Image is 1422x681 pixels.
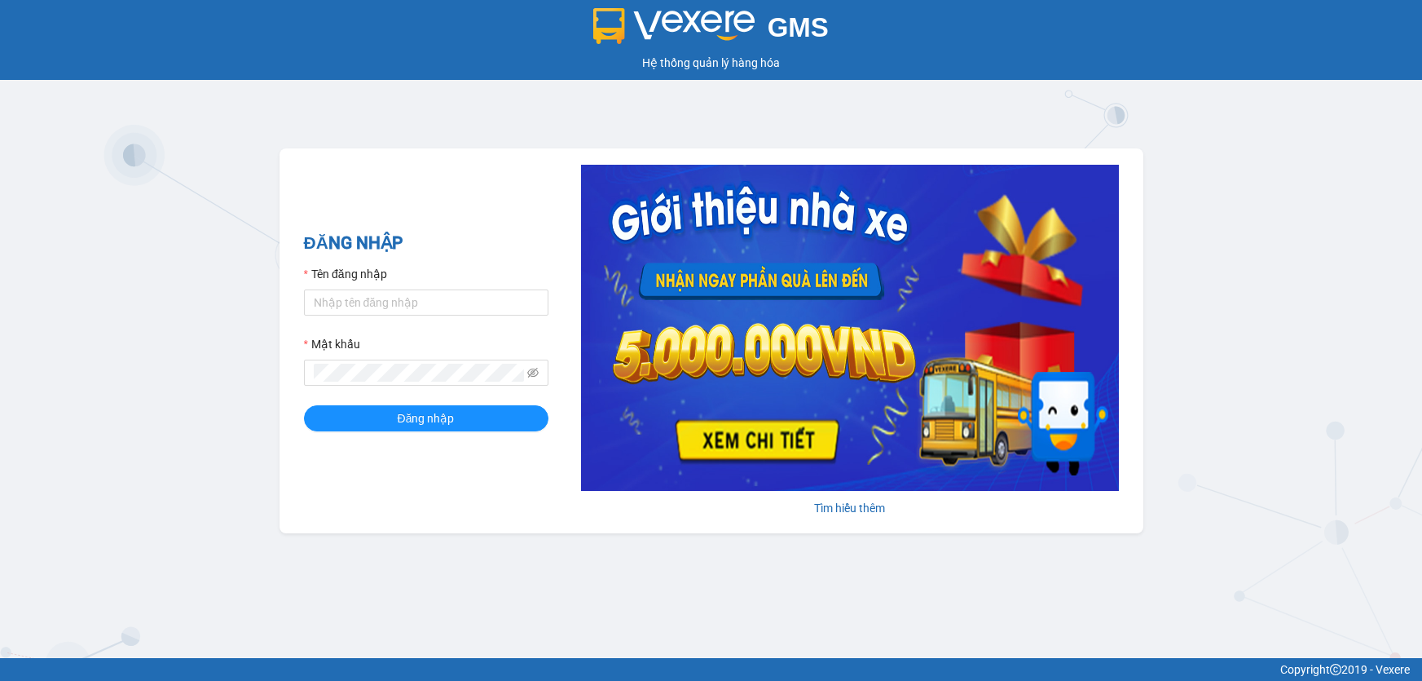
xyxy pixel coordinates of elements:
[593,8,755,44] img: logo 2
[314,364,524,382] input: Mật khẩu
[304,405,548,431] button: Đăng nhập
[527,367,539,378] span: eye-invisible
[12,661,1410,679] div: Copyright 2019 - Vexere
[581,499,1119,517] div: Tìm hiểu thêm
[768,12,829,42] span: GMS
[593,24,829,38] a: GMS
[304,230,548,257] h2: ĐĂNG NHẬP
[304,335,360,353] label: Mật khẩu
[581,165,1119,491] img: banner-0
[304,265,387,283] label: Tên đăng nhập
[304,290,548,316] input: Tên đăng nhập
[4,54,1418,72] div: Hệ thống quản lý hàng hóa
[1330,664,1341,675] span: copyright
[398,409,455,427] span: Đăng nhập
